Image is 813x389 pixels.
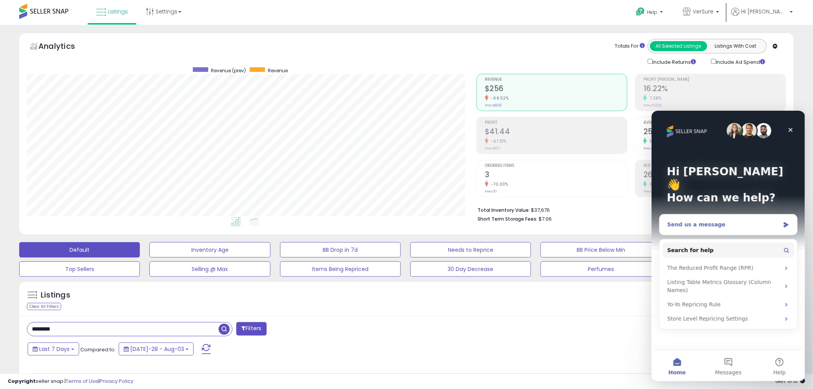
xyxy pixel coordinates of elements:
[488,95,509,101] small: -69.52%
[642,57,705,66] div: Include Returns
[19,242,140,258] button: Default
[149,242,270,258] button: Inventory Age
[488,181,508,187] small: -70.00%
[130,345,184,353] span: [DATE]-28 - Aug-03
[27,303,61,310] div: Clear All Filters
[647,9,658,15] span: Help
[742,8,788,15] span: Hi [PERSON_NAME]
[38,41,90,53] h5: Analytics
[485,121,627,125] span: Profit
[410,261,531,277] button: 30 Day Decrease
[485,189,497,194] small: Prev: 10
[707,41,764,51] button: Listings With Cost
[644,103,662,108] small: Prev: 15.12%
[41,290,70,301] h5: Listings
[541,261,661,277] button: Perfumes
[541,242,661,258] button: BB Price Below Min
[652,111,805,381] iframe: Intercom live chat
[39,345,70,353] span: Last 7 Days
[485,164,627,168] span: Ordered Items
[644,78,786,82] span: Profit [PERSON_NAME]
[647,181,662,187] small: 8.99%
[8,377,36,385] strong: Copyright
[211,67,246,74] span: Revenue (prev)
[280,261,401,277] button: Items Being Repriced
[478,216,538,222] b: Short Term Storage Fees:
[644,170,786,181] h2: 26.07%
[66,377,98,385] a: Terms of Use
[100,377,133,385] a: Privacy Policy
[644,164,786,168] span: ROI
[705,57,778,66] div: Include Ad Spend
[650,41,707,51] button: All Selected Listings
[539,215,552,223] span: $7.06
[149,261,270,277] button: Selling @ Max
[647,138,662,144] small: 14.72%
[485,127,627,138] h2: $41.44
[485,170,627,181] h2: 3
[485,78,627,82] span: Revenue
[19,261,140,277] button: Top Sellers
[8,378,133,385] div: seller snap | |
[644,127,786,138] h2: 25.40%
[644,84,786,95] h2: 16.22%
[485,103,501,108] small: Prev: $838
[644,121,786,125] span: Avg. Buybox Share
[485,84,627,95] h2: $256
[478,207,530,213] b: Total Inventory Value:
[485,146,500,151] small: Prev: $127
[644,189,664,194] small: Prev: 23.92%
[268,67,288,74] span: Revenue
[119,342,194,356] button: [DATE]-28 - Aug-03
[488,138,506,144] small: -67.31%
[80,346,116,353] span: Compared to:
[280,242,401,258] button: BB Drop in 7d
[732,8,793,25] a: Hi [PERSON_NAME]
[630,1,671,25] a: Help
[108,8,128,15] span: Listings
[647,95,662,101] small: 7.28%
[644,146,662,151] small: Prev: 22.14%
[693,8,714,15] span: VerSure
[478,205,780,214] li: $37,676
[636,7,645,17] i: Get Help
[236,322,266,336] button: Filters
[615,43,645,50] div: Totals For
[28,342,79,356] button: Last 7 Days
[410,242,531,258] button: Needs to Reprice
